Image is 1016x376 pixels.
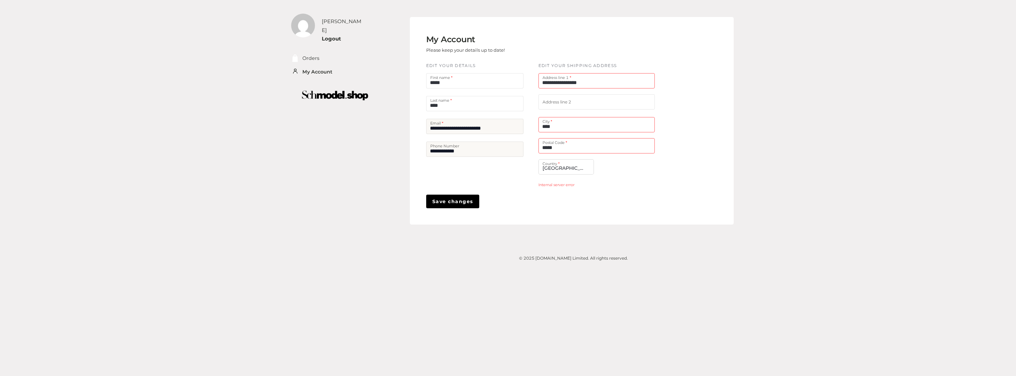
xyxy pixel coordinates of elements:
a: Orders [302,54,319,62]
a: My Account [302,68,332,76]
span: [GEOGRAPHIC_DATA] ([GEOGRAPHIC_DATA]) [543,160,590,174]
div: © 2025 [DOMAIN_NAME] Limited. All rights reserved. [430,255,717,262]
label: EDIT YOUR SHIPPING ADDRESS [538,63,617,69]
button: Save changes [426,195,479,208]
div: [PERSON_NAME] [322,17,364,34]
p: Please keep your details up to date! [426,45,505,55]
div: Internal server error [538,182,574,188]
img: boutique-logo.png [287,86,383,105]
span: Save changes [432,198,473,205]
a: Logout [322,35,341,42]
h2: My Account [426,35,505,45]
label: EDIT YOUR DETAILS [426,63,476,69]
